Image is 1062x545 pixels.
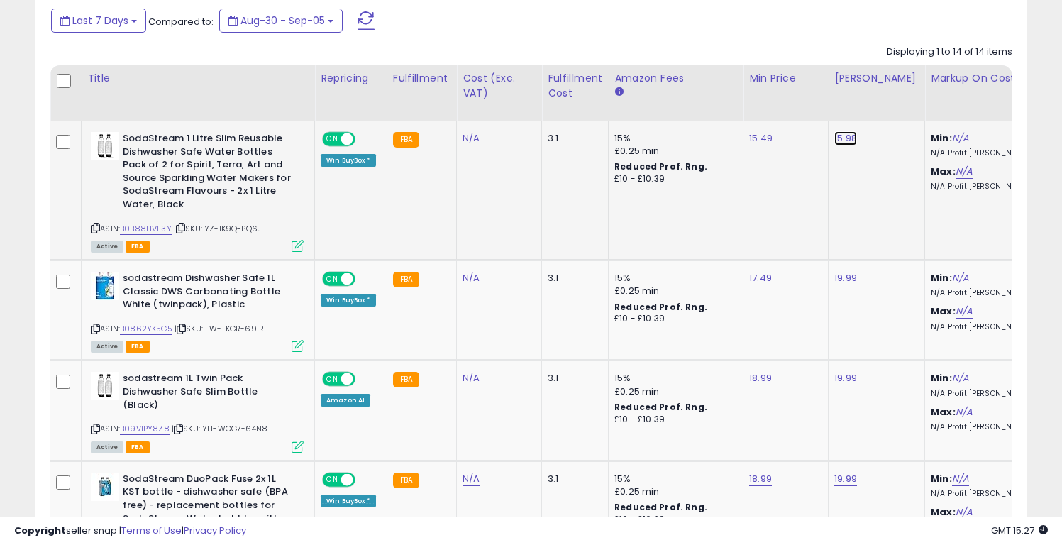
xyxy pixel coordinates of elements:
div: ASIN: [91,372,304,451]
span: Last 7 Days [72,13,128,28]
a: N/A [956,405,973,419]
p: N/A Profit [PERSON_NAME] [931,148,1049,158]
span: Aug-30 - Sep-05 [240,13,325,28]
div: Win BuyBox * [321,495,376,507]
span: | SKU: YZ-1K9Q-PQ6J [174,223,261,234]
a: 18.99 [749,472,772,486]
div: Cost (Exc. VAT) [463,71,536,101]
b: Min: [931,472,952,485]
a: N/A [463,131,480,145]
img: 41AkzH+FrGL._SL40_.jpg [91,372,119,400]
p: N/A Profit [PERSON_NAME] [931,422,1049,432]
small: FBA [393,372,419,387]
b: Min: [931,131,952,145]
b: sodastream Dishwasher Safe 1L Classic DWS Carbonating Bottle White (twinpack), Plastic [123,272,295,315]
img: 41ppKYOR9vL._SL40_.jpg [91,132,119,160]
b: Reduced Prof. Rng. [614,501,707,513]
span: OFF [353,373,376,385]
a: N/A [952,371,969,385]
a: B0B88HVF3Y [120,223,172,235]
a: N/A [956,304,973,319]
span: ON [323,273,341,285]
a: 19.99 [834,271,857,285]
div: Amazon AI [321,394,370,407]
div: 15% [614,272,732,285]
a: N/A [952,131,969,145]
span: All listings currently available for purchase on Amazon [91,441,123,453]
div: Title [87,71,309,86]
a: B09V1PY8Z8 [120,423,170,435]
span: FBA [126,441,150,453]
div: seller snap | | [14,524,246,538]
a: 19.99 [834,371,857,385]
a: 15.49 [749,131,773,145]
span: | SKU: FW-LKGR-691R [175,323,264,334]
a: 17.49 [749,271,772,285]
button: Last 7 Days [51,9,146,33]
div: £10 - £10.39 [614,313,732,325]
p: N/A Profit [PERSON_NAME] [931,288,1049,298]
div: £0.25 min [614,285,732,297]
span: FBA [126,341,150,353]
span: OFF [353,473,376,485]
img: 41O-qeJR-yL._SL40_.jpg [91,272,119,300]
span: ON [323,373,341,385]
div: 15% [614,473,732,485]
div: 3.1 [548,272,597,285]
small: FBA [393,272,419,287]
span: ON [323,133,341,145]
span: | SKU: YH-WCG7-64N8 [172,423,267,434]
small: Amazon Fees. [614,86,623,99]
a: 19.99 [834,472,857,486]
p: N/A Profit [PERSON_NAME] [931,322,1049,332]
b: Reduced Prof. Rng. [614,301,707,313]
small: FBA [393,473,419,488]
a: N/A [956,165,973,179]
span: 2025-09-13 15:27 GMT [991,524,1048,537]
b: Reduced Prof. Rng. [614,401,707,413]
div: £0.25 min [614,385,732,398]
div: Min Price [749,71,822,86]
div: 15% [614,132,732,145]
p: N/A Profit [PERSON_NAME] [931,489,1049,499]
strong: Copyright [14,524,66,537]
a: 18.99 [749,371,772,385]
b: Min: [931,371,952,385]
div: £10 - £10.39 [614,414,732,426]
div: [PERSON_NAME] [834,71,919,86]
div: £10 - £10.39 [614,173,732,185]
span: OFF [353,273,376,285]
th: The percentage added to the cost of goods (COGS) that forms the calculator for Min & Max prices. [925,65,1060,121]
img: 41DjsLy696L._SL40_.jpg [91,473,119,501]
div: ASIN: [91,132,304,251]
div: 3.1 [548,473,597,485]
div: Displaying 1 to 14 of 14 items [887,45,1012,59]
b: Max: [931,405,956,419]
div: Fulfillment [393,71,450,86]
a: N/A [463,271,480,285]
div: £0.25 min [614,485,732,498]
b: sodastream 1L Twin Pack Dishwasher Safe Slim Bottle (Black) [123,372,295,415]
b: Max: [931,304,956,318]
div: £0.25 min [614,145,732,158]
a: B0862YK5G5 [120,323,172,335]
span: ON [323,473,341,485]
span: All listings currently available for purchase on Amazon [91,241,123,253]
div: Win BuyBox * [321,294,376,307]
p: N/A Profit [PERSON_NAME] [931,389,1049,399]
div: ASIN: [91,272,304,351]
a: Terms of Use [121,524,182,537]
b: SodaStream 1 Litre Slim Reusable Dishwasher Safe Water Bottles Pack of 2 for Spirit, Terra, Art a... [123,132,295,214]
span: Compared to: [148,15,214,28]
a: N/A [952,271,969,285]
b: Min: [931,271,952,285]
a: N/A [463,371,480,385]
a: N/A [463,472,480,486]
div: 15% [614,372,732,385]
div: Amazon Fees [614,71,737,86]
span: All listings currently available for purchase on Amazon [91,341,123,353]
div: Win BuyBox * [321,154,376,167]
div: Fulfillment Cost [548,71,602,101]
div: Repricing [321,71,381,86]
small: FBA [393,132,419,148]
